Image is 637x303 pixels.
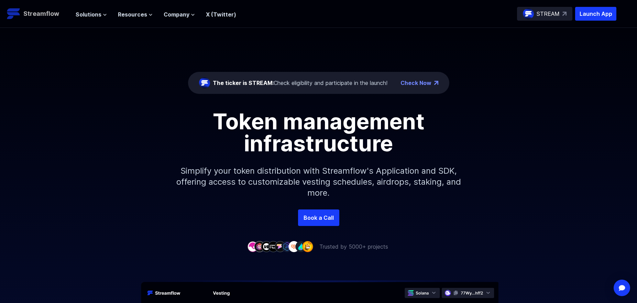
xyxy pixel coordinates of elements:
[298,209,339,226] a: Book a Call
[206,11,236,18] a: X (Twitter)
[288,241,299,252] img: company-7
[614,280,630,296] div: Open Intercom Messenger
[213,79,387,87] div: Check eligibility and participate in the launch!
[76,10,107,19] button: Solutions
[118,10,153,19] button: Resources
[275,241,286,252] img: company-5
[254,241,265,252] img: company-2
[562,12,567,16] img: top-right-arrow.svg
[295,241,306,252] img: company-8
[7,7,69,21] a: Streamflow
[199,77,210,88] img: streamflow-logo-circle.png
[7,7,21,21] img: Streamflow Logo
[523,8,534,19] img: streamflow-logo-circle.png
[76,10,101,19] span: Solutions
[164,10,189,19] span: Company
[434,81,438,85] img: top-right-arrow.png
[247,241,258,252] img: company-1
[537,10,560,18] p: STREAM
[400,79,431,87] a: Check Now
[118,10,147,19] span: Resources
[575,7,616,21] button: Launch App
[268,241,279,252] img: company-4
[23,9,59,19] p: Streamflow
[171,154,466,209] p: Simplify your token distribution with Streamflow's Application and SDK, offering access to custom...
[282,241,293,252] img: company-6
[213,79,274,86] span: The ticker is STREAM:
[261,241,272,252] img: company-3
[164,110,473,154] h1: Token management infrastructure
[302,241,313,252] img: company-9
[517,7,572,21] a: STREAM
[164,10,195,19] button: Company
[319,242,388,251] p: Trusted by 5000+ projects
